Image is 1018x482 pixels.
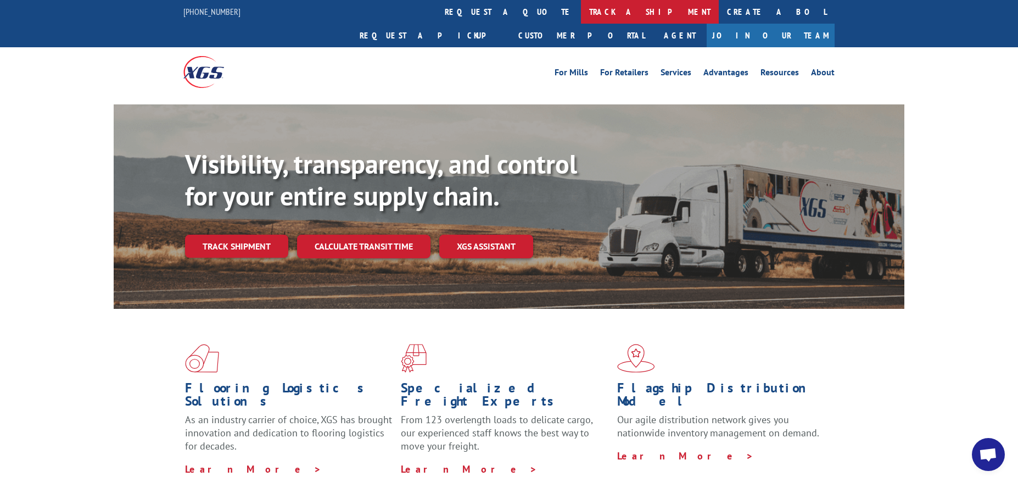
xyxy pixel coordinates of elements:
[351,24,510,47] a: Request a pickup
[401,413,608,462] p: From 123 overlength loads to delicate cargo, our experienced staff knows the best way to move you...
[297,235,430,258] a: Calculate transit time
[617,413,819,439] span: Our agile distribution network gives you nationwide inventory management on demand.
[183,6,240,17] a: [PHONE_NUMBER]
[185,381,393,413] h1: Flooring Logistics Solutions
[661,68,691,80] a: Services
[185,235,288,258] a: Track shipment
[617,381,825,413] h1: Flagship Distribution Model
[401,344,427,373] img: xgs-icon-focused-on-flooring-red
[401,463,538,475] a: Learn More >
[510,24,653,47] a: Customer Portal
[401,381,608,413] h1: Specialized Freight Experts
[811,68,835,80] a: About
[185,413,392,452] span: As an industry carrier of choice, XGS has brought innovation and dedication to flooring logistics...
[707,24,835,47] a: Join Our Team
[972,438,1005,471] a: Open chat
[185,344,219,373] img: xgs-icon-total-supply-chain-intelligence-red
[653,24,707,47] a: Agent
[555,68,588,80] a: For Mills
[617,344,655,373] img: xgs-icon-flagship-distribution-model-red
[703,68,748,80] a: Advantages
[760,68,799,80] a: Resources
[185,147,577,213] b: Visibility, transparency, and control for your entire supply chain.
[600,68,648,80] a: For Retailers
[185,463,322,475] a: Learn More >
[439,235,533,258] a: XGS ASSISTANT
[617,450,754,462] a: Learn More >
